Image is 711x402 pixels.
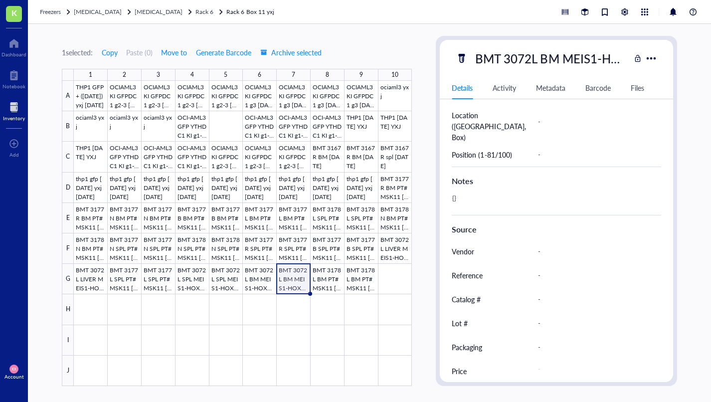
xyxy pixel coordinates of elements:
div: Position (1-81/100) [452,149,512,160]
span: K [11,6,17,19]
div: Activity [493,82,516,93]
div: Notebook [2,83,25,89]
div: A [62,81,74,111]
div: Account [4,374,24,380]
a: Dashboard [1,35,26,57]
button: Generate Barcode [195,44,252,60]
div: - [533,337,657,358]
a: Freezers [40,7,72,17]
a: Rack 6 Box 11 yxj [226,7,276,17]
div: J [62,356,74,386]
div: Catalog # [452,294,481,305]
span: Rack 6 [195,7,213,16]
div: Lot # [452,318,468,329]
div: 6 [258,69,261,81]
div: Add [9,152,19,158]
div: Files [631,82,644,93]
div: 8 [326,69,329,81]
div: Reference [452,270,483,281]
div: Vendor [452,246,474,257]
div: I [62,325,74,356]
div: Location ([GEOGRAPHIC_DATA], Box) [452,110,526,143]
a: [MEDICAL_DATA]Rack 6 [135,7,224,17]
div: H [62,294,74,325]
div: 1 selected: [62,47,93,58]
span: Move to [161,48,187,56]
div: C [62,142,74,172]
div: Price [452,366,467,377]
div: 4 [190,69,194,81]
span: [MEDICAL_DATA] [74,7,122,16]
a: Notebook [2,67,25,89]
div: 9 [359,69,363,81]
a: [MEDICAL_DATA] [74,7,133,17]
div: F [62,233,74,264]
div: Packaging [452,342,482,353]
div: 2 [123,69,126,81]
button: Paste (0) [126,44,153,60]
div: Barcode [585,82,611,93]
div: 10 [391,69,398,81]
div: Dashboard [1,51,26,57]
div: 7 [292,69,295,81]
div: - [533,265,657,286]
span: [MEDICAL_DATA] [135,7,182,16]
span: Archive selected [260,48,322,56]
div: - [533,289,657,310]
div: Details [452,82,473,93]
div: - [533,241,657,262]
div: Inventory [3,115,25,121]
div: - [533,313,657,334]
div: B [62,111,74,142]
button: Move to [161,44,187,60]
button: Copy [101,44,118,60]
div: - [533,362,653,380]
span: Copy [102,48,118,56]
div: 1 [89,69,92,81]
div: 3 [157,69,160,81]
span: XX [11,367,16,371]
div: {} [448,191,657,215]
div: - [533,144,657,165]
div: E [62,203,74,233]
div: Notes [452,175,661,187]
div: G [62,264,74,294]
div: BMT 3072L BM MEIS1-HOXA9 TALE GFP XQX [DATE] [471,48,630,69]
span: Freezers [40,7,61,16]
div: Metadata [536,82,565,93]
div: - [533,111,657,132]
a: Inventory [3,99,25,121]
span: Generate Barcode [196,48,251,56]
button: Archive selected [260,44,322,60]
div: D [62,173,74,203]
div: 5 [224,69,227,81]
div: Source [452,223,661,235]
